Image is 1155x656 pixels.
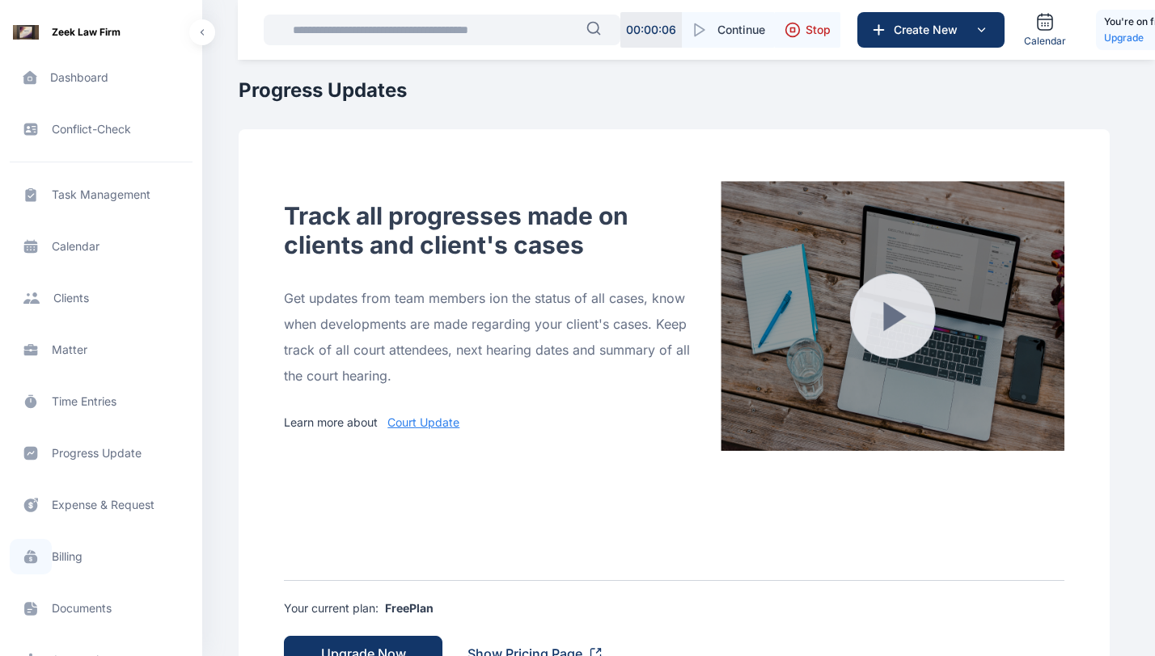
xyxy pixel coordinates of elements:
[775,12,840,48] button: Stop
[10,330,192,369] a: matter
[10,486,192,524] a: expense & request
[1017,6,1072,54] a: Calendar
[857,12,1005,48] button: Create New
[806,22,831,38] span: Stop
[284,414,459,431] p: Learn more about
[10,227,192,266] a: calendar
[10,382,192,421] a: time entries
[284,201,703,259] p: Track all progresses made on clients and client's cases
[10,279,192,317] a: clients
[284,285,703,389] div: Get updates from team members ion the status of all cases, know when developments are made regard...
[387,415,459,429] a: Court Update
[385,601,434,615] span: Free Plan
[10,589,192,628] a: documents
[10,58,192,97] a: dashboard
[284,600,1064,616] p: Your current plan:
[52,24,121,40] span: Zeek Law Firm
[239,78,1110,103] h1: Progress Updates
[887,22,971,38] span: Create New
[10,434,192,473] a: progress update
[682,12,775,48] button: Continue
[626,22,676,38] p: 00 : 00 : 06
[717,22,765,38] span: Continue
[1024,35,1066,48] span: Calendar
[10,175,192,214] a: task management
[10,110,192,149] a: conflict-check
[10,537,192,576] a: billing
